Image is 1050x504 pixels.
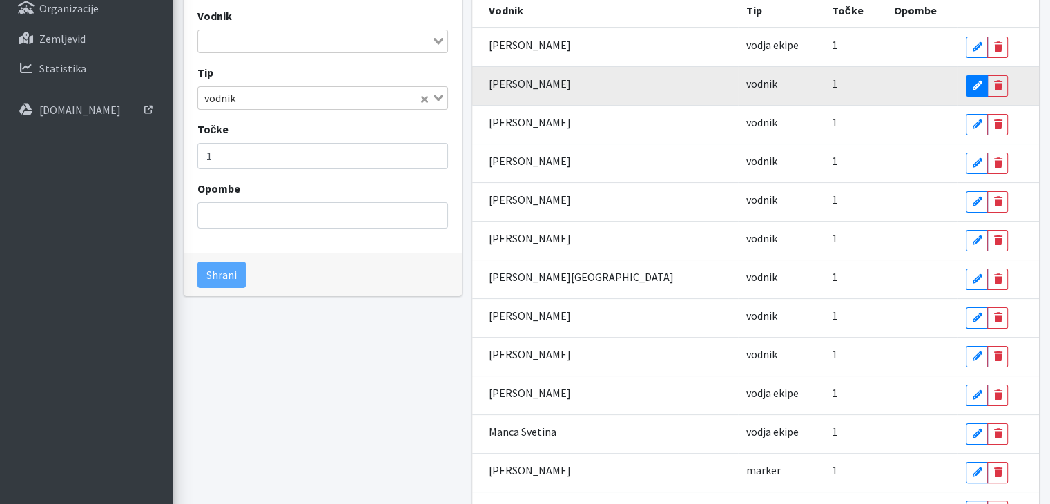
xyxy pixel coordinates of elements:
[472,414,738,453] td: Manca Svetina
[39,61,86,75] p: Statistika
[832,270,837,284] span: 1
[832,309,837,322] span: 1
[201,90,239,106] span: vodnik
[746,193,777,206] span: vodnik
[472,260,738,298] td: [PERSON_NAME][GEOGRAPHIC_DATA]
[197,121,229,137] label: Točke
[746,231,777,245] span: vodnik
[472,376,738,414] td: [PERSON_NAME]
[472,182,738,221] td: [PERSON_NAME]
[746,77,777,90] span: vodnik
[746,270,777,284] span: vodnik
[240,90,418,106] input: Search for option
[200,33,430,50] input: Search for option
[746,425,799,438] span: vodja ekipe
[832,38,837,52] span: 1
[6,96,167,124] a: [DOMAIN_NAME]
[472,221,738,260] td: [PERSON_NAME]
[746,154,777,168] span: vodnik
[472,144,738,182] td: [PERSON_NAME]
[472,28,738,67] td: [PERSON_NAME]
[472,453,738,492] td: [PERSON_NAME]
[746,347,777,361] span: vodnik
[421,90,428,106] button: Clear Selected
[197,8,232,24] label: Vodnik
[746,463,781,477] span: marker
[39,103,121,117] p: [DOMAIN_NAME]
[472,298,738,337] td: [PERSON_NAME]
[832,386,837,400] span: 1
[746,38,799,52] span: vodja ekipe
[472,66,738,105] td: [PERSON_NAME]
[746,309,777,322] span: vodnik
[39,1,99,15] p: Organizacije
[746,115,777,129] span: vodnik
[832,77,837,90] span: 1
[197,64,213,81] label: Tip
[832,231,837,245] span: 1
[6,55,167,82] a: Statistika
[197,262,246,288] button: Shrani
[832,347,837,361] span: 1
[197,180,240,197] label: Opombe
[197,30,448,53] div: Search for option
[6,25,167,52] a: Zemljevid
[832,463,837,477] span: 1
[832,425,837,438] span: 1
[832,154,837,168] span: 1
[746,386,799,400] span: vodja ekipe
[832,193,837,206] span: 1
[472,105,738,144] td: [PERSON_NAME]
[197,86,448,110] div: Search for option
[472,337,738,376] td: [PERSON_NAME]
[39,32,86,46] p: Zemljevid
[832,115,837,129] span: 1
